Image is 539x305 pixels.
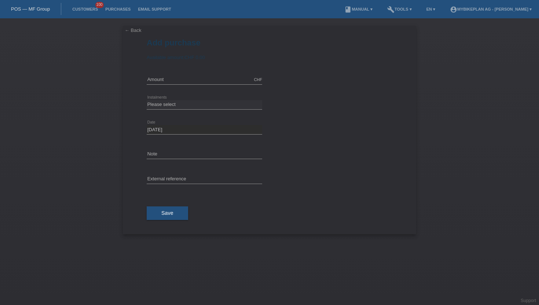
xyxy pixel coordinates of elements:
a: ← Back [125,27,142,33]
h1: Add purchase [147,38,392,47]
span: Save [161,210,173,216]
a: account_circleMybikeplan AG - [PERSON_NAME] ▾ [446,7,535,11]
i: build [387,6,395,13]
a: Purchases [102,7,134,11]
a: EN ▾ [423,7,439,11]
span: 100 [95,2,104,8]
a: Customers [69,7,102,11]
i: account_circle [450,6,457,13]
a: bookManual ▾ [341,7,376,11]
div: Available amount: [147,55,392,60]
a: buildTools ▾ [384,7,415,11]
a: Support [521,298,536,303]
button: Save [147,206,188,220]
a: Email Support [134,7,175,11]
div: CHF [254,77,262,82]
span: CHF 0.00 [184,55,205,60]
i: book [344,6,352,13]
a: POS — MF Group [11,6,50,12]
